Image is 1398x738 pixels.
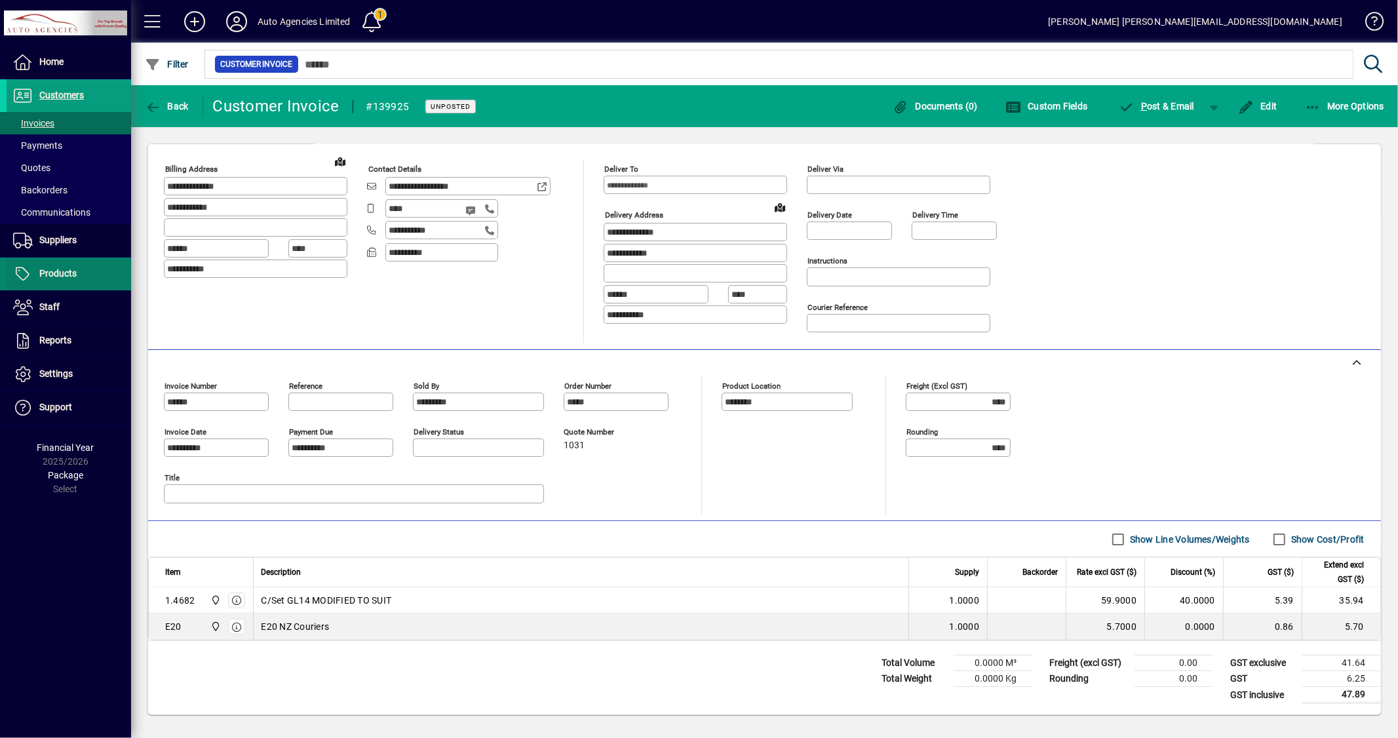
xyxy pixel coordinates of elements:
span: Rate excl GST ($) [1077,565,1136,579]
mat-label: Deliver To [604,165,638,174]
td: GST exclusive [1224,655,1302,671]
td: 0.0000 M³ [954,655,1032,671]
a: Payments [7,134,131,157]
button: Custom Fields [1002,94,1091,118]
a: Knowledge Base [1355,3,1382,45]
span: Communications [13,207,90,218]
span: Backorder [1022,565,1058,579]
a: Settings [7,358,131,391]
mat-label: Payment due [289,427,333,437]
span: Settings [39,368,73,379]
span: Payments [13,140,62,151]
td: GST inclusive [1224,687,1302,703]
span: Extend excl GST ($) [1310,558,1364,587]
span: Custom Fields [1005,101,1088,111]
mat-label: Rounding [906,427,938,437]
div: 1.4682 [165,594,195,607]
a: Support [7,391,131,424]
span: Package [48,470,83,480]
td: 35.94 [1302,587,1380,613]
a: View on map [769,197,790,218]
button: Post & Email [1112,94,1201,118]
mat-label: Courier Reference [807,303,868,312]
span: Home [39,56,64,67]
td: 40.0000 [1144,587,1223,613]
span: Support [39,402,72,412]
td: Rounding [1043,671,1135,687]
span: GST ($) [1268,565,1294,579]
td: 0.86 [1223,613,1302,640]
a: Products [7,258,131,290]
div: #139925 [366,96,410,117]
mat-label: Freight (excl GST) [906,381,967,391]
span: Quote number [564,428,642,437]
button: Back [142,94,192,118]
span: P [1141,101,1147,111]
span: Reports [39,335,71,345]
span: Description [262,565,301,579]
td: GST [1224,671,1302,687]
td: 0.0000 [1144,613,1223,640]
span: Item [165,565,181,579]
span: Edit [1238,101,1277,111]
td: 0.00 [1135,655,1213,671]
td: Total Volume [875,655,954,671]
span: Supply [955,565,979,579]
label: Show Line Volumes/Weights [1127,533,1250,546]
span: Backorders [13,185,68,195]
a: Staff [7,291,131,324]
span: Financial Year [37,442,94,453]
div: E20 [165,620,182,633]
td: 6.25 [1302,671,1381,687]
td: Total Weight [875,671,954,687]
span: 1.0000 [950,594,980,607]
span: Products [39,268,77,279]
button: Edit [1235,94,1281,118]
span: C/Set GL14 MODIFIED TO SUIT [262,594,392,607]
button: More Options [1302,94,1388,118]
span: Customer Invoice [220,58,293,71]
mat-label: Reference [289,381,322,391]
td: Freight (excl GST) [1043,655,1135,671]
td: 0.0000 Kg [954,671,1032,687]
span: Customers [39,90,84,100]
span: E20 NZ Couriers [262,620,330,633]
span: Suppliers [39,235,77,245]
td: 0.00 [1135,671,1213,687]
td: 5.70 [1302,613,1380,640]
span: More Options [1305,101,1385,111]
div: 5.7000 [1074,620,1136,633]
span: 1031 [564,440,585,451]
span: Documents (0) [893,101,978,111]
mat-label: Instructions [807,256,847,265]
mat-label: Delivery status [414,427,464,437]
a: Reports [7,324,131,357]
button: Send SMS [456,195,488,226]
span: Staff [39,301,60,312]
button: Documents (0) [889,94,981,118]
td: 5.39 [1223,587,1302,613]
span: Unposted [431,102,471,111]
a: Backorders [7,179,131,201]
div: Customer Invoice [213,96,340,117]
span: ost & Email [1119,101,1195,111]
div: Auto Agencies Limited [258,11,351,32]
span: Invoices [13,118,54,128]
mat-label: Title [165,473,180,482]
app-page-header-button: Back [131,94,203,118]
td: 47.89 [1302,687,1381,703]
mat-label: Delivery date [807,210,852,220]
td: 41.64 [1302,655,1381,671]
a: Home [7,46,131,79]
button: Profile [216,10,258,33]
span: Filter [145,59,189,69]
a: Invoices [7,112,131,134]
a: Quotes [7,157,131,179]
span: Back [145,101,189,111]
a: Suppliers [7,224,131,257]
a: View on map [330,151,351,172]
span: Rangiora [207,619,222,634]
mat-label: Invoice date [165,427,206,437]
mat-label: Order number [564,381,612,391]
div: [PERSON_NAME] [PERSON_NAME][EMAIL_ADDRESS][DOMAIN_NAME] [1048,11,1342,32]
